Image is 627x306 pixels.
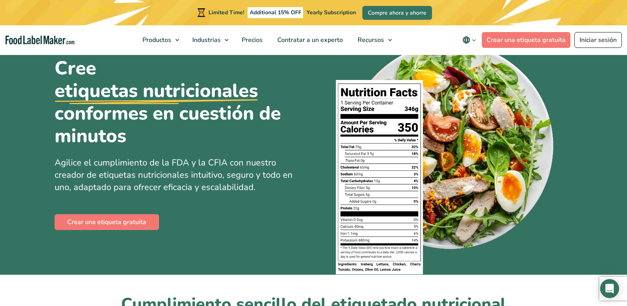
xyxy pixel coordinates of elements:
[185,25,233,55] a: Industrias
[275,36,344,44] span: Contratar a un experto
[355,36,385,44] span: Recursos
[600,279,619,298] div: Open Intercom Messenger
[307,9,356,16] span: Yearly Subscription
[55,214,159,230] a: Crear una etiqueta gratuita
[208,9,244,16] span: Limited Time!
[270,25,349,55] a: Contratar a un experto
[362,6,432,20] a: Compre ahora y ahorre
[336,38,556,275] img: Un plato de comida con una etiqueta de información nutricional encima.
[350,25,396,55] a: Recursos
[140,36,172,44] span: Productos
[239,36,263,44] span: Precios
[55,80,258,102] u: etiquetas nutricionales
[248,7,303,18] span: Additional 15% OFF
[482,32,570,48] a: Crear una etiqueta gratuita
[235,25,268,55] a: Precios
[55,157,293,193] span: Agilice el cumplimiento de la FDA y la CFIA con nuestro creador de etiquetas nutricionales intuit...
[55,57,284,147] h1: Cree conformes en cuestión de minutos
[190,36,222,44] span: Industrias
[574,32,622,48] a: Iniciar sesión
[135,25,183,55] a: Productos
